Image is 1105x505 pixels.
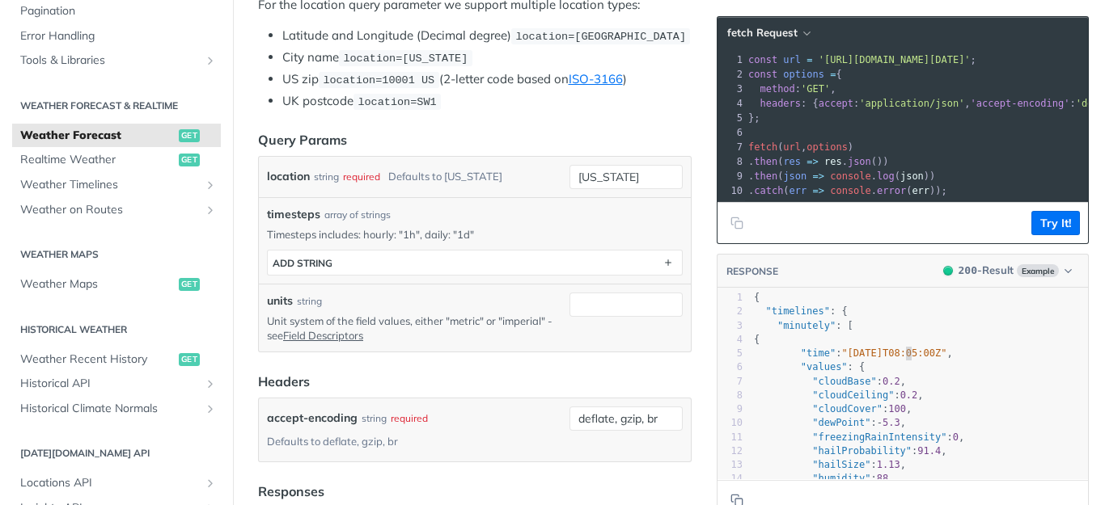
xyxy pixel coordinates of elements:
[718,333,743,347] div: 4
[391,406,428,430] div: required
[718,183,745,198] div: 10
[273,257,332,269] div: ADD string
[748,69,842,80] span: {
[12,322,221,337] h2: Historical Weather
[179,154,200,166] span: get
[718,169,745,183] div: 9
[179,129,200,142] span: get
[754,320,853,331] span: : [
[283,329,363,342] a: Field Descriptors
[877,185,906,196] span: error
[883,417,900,428] span: 5.3
[754,305,848,317] span: : {
[718,111,745,125] div: 5
[801,83,830,95] span: 'GET'
[877,459,900,470] span: 1.13
[819,54,971,65] span: '[URL][DOMAIN_NAME][DATE]'
[754,417,906,428] span: : ,
[718,360,743,374] div: 6
[748,54,976,65] span: ;
[783,156,801,167] span: res
[754,445,947,457] span: : ,
[12,124,221,148] a: Weather Forecastget
[204,477,217,490] button: Show subpages for Locations API
[877,417,883,428] span: -
[812,459,870,470] span: "hailSize"
[877,170,895,182] span: log
[777,320,836,331] span: "minutely"
[959,264,977,276] span: 200
[12,99,221,113] h2: Weather Forecast & realtime
[12,347,221,372] a: Weather Recent Historyget
[754,361,865,372] span: : {
[807,54,812,65] span: =
[819,98,853,109] span: accept
[718,140,745,154] div: 7
[812,389,894,401] span: "cloudCeiling"
[971,98,1070,109] span: 'accept-encoding'
[807,156,818,167] span: =>
[748,69,777,80] span: const
[362,406,387,430] div: string
[760,83,794,95] span: method
[267,406,358,430] label: accept-encoding
[388,165,502,188] div: Defaults to [US_STATE]
[877,473,888,484] span: 88
[258,372,310,391] div: Headers
[812,431,946,443] span: "freezingRainIntensity"
[718,125,745,140] div: 6
[718,319,743,333] div: 3
[1017,264,1059,277] span: Example
[323,74,434,86] span: location=10001 US
[754,459,906,470] span: : ,
[1031,211,1080,235] button: Try It!
[267,430,398,453] div: Defaults to deflate, gzip, br
[12,24,221,48] a: Error Handling
[718,402,743,416] div: 9
[12,397,221,421] a: Historical Climate NormalsShow subpages for Historical Climate Normals
[12,372,221,396] a: Historical APIShow subpages for Historical API
[343,53,468,65] span: location=[US_STATE]
[813,170,824,182] span: =>
[718,154,745,169] div: 8
[748,156,889,167] span: . ( . ())
[935,263,1080,279] button: 200200-ResultExample
[812,403,883,415] span: "cloudCover"
[258,130,347,149] div: Query Params
[718,291,743,305] div: 1
[12,173,221,197] a: Weather TimelinesShow subpages for Weather Timelines
[722,25,815,41] button: fetch Request
[801,361,848,372] span: "values"
[204,204,217,217] button: Show subpages for Weather on Routes
[358,96,436,108] span: location=SW1
[953,431,959,443] span: 0
[12,446,221,461] h2: [DATE][DOMAIN_NAME] API
[748,83,836,95] span: : ,
[812,445,912,457] span: "hailProbability"
[790,185,807,196] span: err
[718,53,745,67] div: 1
[718,444,743,458] div: 12
[20,401,200,417] span: Historical Climate Normals
[718,416,743,430] div: 10
[718,458,743,472] div: 13
[748,141,777,153] span: fetch
[515,31,686,43] span: location=[GEOGRAPHIC_DATA]
[754,156,777,167] span: then
[179,353,200,366] span: get
[754,170,777,182] span: then
[718,347,743,360] div: 5
[718,389,743,402] div: 8
[783,170,807,182] span: json
[783,69,824,80] span: options
[848,156,871,167] span: json
[754,403,912,415] span: : ,
[12,471,221,495] a: Locations APIShow subpages for Locations API
[20,28,217,44] span: Error Handling
[754,347,953,359] span: : ,
[718,431,743,444] div: 11
[267,165,310,188] label: location
[12,148,221,172] a: Realtime Weatherget
[20,276,175,292] span: Weather Maps
[324,208,391,222] div: array of strings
